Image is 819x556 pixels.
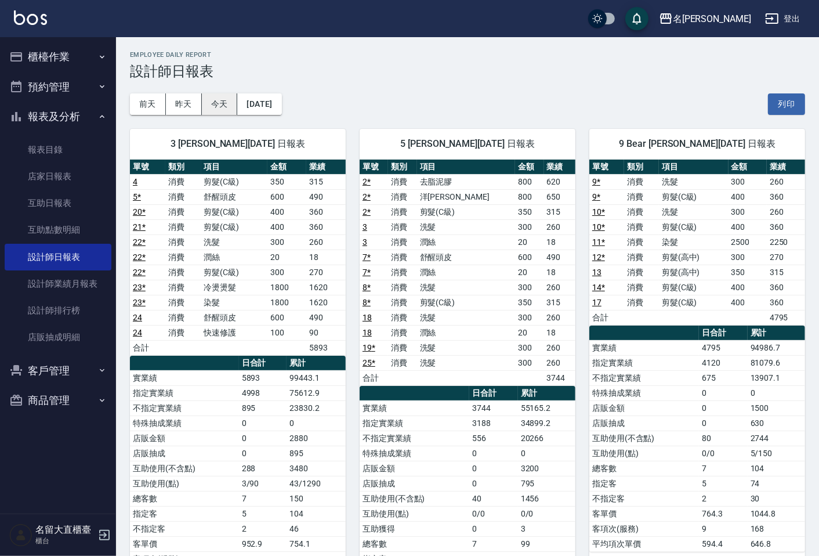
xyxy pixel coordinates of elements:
td: 360 [767,189,805,204]
td: 店販金額 [360,461,469,476]
td: 600 [267,310,307,325]
img: Person [9,523,32,547]
td: 店販抽成 [130,446,239,461]
th: 項目 [417,160,516,175]
span: 5 [PERSON_NAME][DATE] 日報表 [374,138,561,150]
td: 7 [699,461,747,476]
td: 556 [469,431,517,446]
td: 600 [515,250,543,265]
td: 舒醒頭皮 [201,189,267,204]
td: 剪髮(C級) [659,280,729,295]
td: 剪髮(C級) [659,295,729,310]
a: 報表目錄 [5,136,111,163]
td: 300 [729,250,767,265]
td: 消費 [388,250,416,265]
td: 675 [699,370,747,385]
td: 1500 [748,400,805,416]
td: 潤絲 [417,265,516,280]
td: 4998 [239,385,287,400]
td: 合計 [360,370,388,385]
td: 350 [515,204,543,219]
td: 洋[PERSON_NAME] [417,189,516,204]
td: 46 [287,521,346,536]
td: 1800 [267,295,307,310]
td: 消費 [388,189,416,204]
td: 400 [729,295,767,310]
th: 項目 [659,160,729,175]
td: 互助使用(點) [360,506,469,521]
td: 消費 [388,219,416,234]
td: 94986.7 [748,340,805,355]
td: 互助使用(點) [589,446,699,461]
td: 400 [267,204,307,219]
td: 洗髮 [417,219,516,234]
th: 日合計 [239,356,287,371]
td: 490 [306,310,346,325]
td: 13907.1 [748,370,805,385]
td: 不指定客 [589,491,699,506]
td: 360 [767,295,805,310]
td: 冷燙燙髮 [201,280,267,295]
td: 店販金額 [130,431,239,446]
td: 100 [267,325,307,340]
td: 315 [767,265,805,280]
td: 360 [767,280,805,295]
td: 2880 [287,431,346,446]
td: 400 [729,219,767,234]
button: 報表及分析 [5,102,111,132]
td: 18 [544,325,575,340]
td: 81079.6 [748,355,805,370]
td: 特殊抽成業績 [130,416,239,431]
td: 消費 [165,265,201,280]
td: 洗髮 [417,280,516,295]
td: 消費 [165,204,201,219]
td: 指定客 [130,506,239,521]
button: 列印 [768,93,805,115]
td: 300 [515,310,543,325]
td: 360 [306,204,346,219]
td: 18 [306,250,346,265]
th: 累計 [518,386,575,401]
th: 類別 [165,160,201,175]
td: 消費 [165,325,201,340]
td: 764.3 [699,506,747,521]
button: 商品管理 [5,385,111,416]
td: 1620 [306,295,346,310]
h3: 設計師日報表 [130,63,805,80]
td: 洗髮 [659,204,729,219]
td: 260 [767,174,805,189]
td: 3744 [469,400,517,416]
td: 舒醒頭皮 [417,250,516,265]
td: 55165.2 [518,400,575,416]
h2: Employee Daily Report [130,51,805,59]
th: 日合計 [699,326,747,341]
td: 300 [267,265,307,280]
a: 設計師日報表 [5,244,111,270]
td: 5893 [239,370,287,385]
td: 剪髮(高中) [659,250,729,265]
table: a dense table [589,160,805,326]
a: 17 [592,298,601,307]
td: 2250 [767,234,805,250]
td: 消費 [388,204,416,219]
span: 3 [PERSON_NAME][DATE] 日報表 [144,138,332,150]
th: 類別 [388,160,416,175]
button: 預約管理 [5,72,111,102]
td: 消費 [388,340,416,355]
p: 櫃台 [35,536,95,546]
td: 剪髮(C級) [659,219,729,234]
td: 互助使用(不含點) [360,491,469,506]
a: 24 [133,328,142,337]
a: 店販抽成明細 [5,324,111,351]
button: 客戶管理 [5,356,111,386]
th: 金額 [515,160,543,175]
td: 消費 [624,219,659,234]
td: 800 [515,189,543,204]
td: 360 [306,219,346,234]
td: 洗髮 [417,340,516,355]
td: 快速修護 [201,325,267,340]
td: 400 [729,189,767,204]
td: 1044.8 [748,506,805,521]
td: 消費 [624,174,659,189]
td: 300 [729,174,767,189]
